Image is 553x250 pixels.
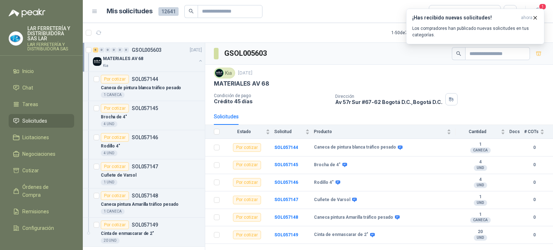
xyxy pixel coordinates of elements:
div: CANECA [470,217,491,223]
div: UND [474,165,487,171]
p: Los compradores han publicado nuevas solicitudes en tus categorías. [412,25,538,38]
div: Por cotizar [233,213,261,222]
a: Por cotizarSOL057148Caneca pintura Amarilla tráfico pesado1 CANECA [83,188,205,218]
div: Por cotizar [101,162,129,171]
th: # COTs [524,125,553,139]
span: Remisiones [22,208,49,215]
span: Licitaciones [22,133,49,141]
p: Cinta de enmascarar de 2" [101,230,154,237]
img: Company Logo [215,69,223,77]
p: SOL057144 [132,77,158,82]
span: Cantidad [455,129,499,134]
div: 0 [99,47,104,53]
img: Company Logo [9,32,23,45]
a: Licitaciones [9,131,74,144]
p: SOL057149 [132,222,158,227]
span: Órdenes de Compra [22,183,67,199]
b: 0 [524,179,544,186]
div: 1 CANECA [101,92,125,98]
div: 1 CANECA [101,209,125,214]
th: Cantidad [455,125,509,139]
p: [DATE] [238,70,252,77]
b: SOL057144 [274,145,298,150]
span: Solicitudes [22,117,47,125]
th: Docs [509,125,524,139]
b: SOL057149 [274,232,298,237]
span: Tareas [22,100,38,108]
span: Producto [314,129,445,134]
p: GSOL005603 [132,47,162,53]
div: Por cotizar [233,161,261,169]
a: Cotizar [9,164,74,177]
b: Caneca de pintura blanca tráfico pesado [314,145,396,150]
div: Por cotizar [233,178,261,187]
div: Por cotizar [233,196,261,204]
p: Caneca pintura Amarilla tráfico pesado [101,201,178,208]
b: 4 [455,159,505,165]
p: Condición de pago [214,93,329,98]
h3: ¡Has recibido nuevas solicitudes! [412,15,518,21]
a: Solicitudes [9,114,74,128]
div: 4 UND [101,121,117,127]
p: Kia [103,63,108,69]
a: Configuración [9,221,74,235]
a: 6 0 0 0 0 0 GSOL005603[DATE] Company LogoMATERIALES AV 68Kia [93,46,203,69]
div: UND [474,200,487,206]
h1: Mis solicitudes [107,6,153,17]
a: SOL057146 [274,180,298,185]
div: 0 [105,47,111,53]
p: Caneca de pintura blanca tráfico pesado [101,85,181,91]
span: 12641 [158,7,179,16]
span: Inicio [22,67,34,75]
a: Tareas [9,97,74,111]
h3: GSOL005603 [224,48,268,59]
b: 0 [524,232,544,238]
span: Negociaciones [22,150,55,158]
div: 0 [123,47,129,53]
b: Caneca pintura Amarilla tráfico pesado [314,215,393,221]
div: 20 UND [101,238,120,244]
a: Remisiones [9,205,74,218]
b: 1 [455,212,505,218]
b: Cinta de enmascarar de 2" [314,232,368,238]
p: [DATE] [190,47,202,54]
img: Logo peakr [9,9,45,17]
div: CANECA [470,147,491,153]
th: Producto [314,125,455,139]
a: Por cotizarSOL057145Brocha de 4"4 UND [83,101,205,130]
a: SOL057145 [274,162,298,167]
div: 4 UND [101,150,117,156]
b: 0 [524,196,544,203]
b: Brocha de 4" [314,162,341,168]
p: MATERIALES AV 68 [214,80,269,87]
b: 0 [524,214,544,221]
b: 0 [524,144,544,151]
b: Cuñete de Varsol [314,197,350,203]
p: Crédito 45 días [214,98,329,104]
p: Dirección [335,94,442,99]
div: Por cotizar [101,133,129,142]
p: MATERIALES AV 68 [103,55,143,62]
span: # COTs [524,129,539,134]
a: SOL057148 [274,215,298,220]
div: UND [474,235,487,241]
p: SOL057147 [132,164,158,169]
div: Kia [214,68,235,78]
div: 1 UND [101,179,117,185]
span: 1 [539,3,547,10]
a: Órdenes de Compra [9,180,74,202]
div: Solicitudes [214,113,239,121]
b: Rodillo 4" [314,180,334,186]
span: Chat [22,84,33,92]
div: 0 [111,47,117,53]
span: Cotizar [22,167,39,174]
button: ¡Has recibido nuevas solicitudes!ahora Los compradores han publicado nuevas solicitudes en tus ca... [406,9,544,44]
span: Configuración [22,224,54,232]
p: Cuñete de Varsol [101,172,136,179]
b: SOL057147 [274,197,298,202]
p: LAR FERRETERÍA Y DISTRIBUIDORA SAS LAR [27,26,74,41]
a: Por cotizarSOL057144Caneca de pintura blanca tráfico pesado1 CANECA [83,72,205,101]
div: 6 [93,47,98,53]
